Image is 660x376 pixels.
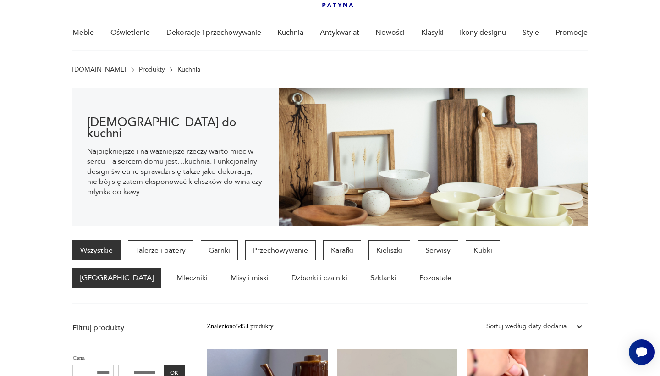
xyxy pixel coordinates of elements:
a: Garnki [201,240,238,260]
a: Kuchnia [277,15,303,50]
a: Szklanki [363,268,404,288]
a: Dekoracje i przechowywanie [166,15,261,50]
a: Wszystkie [72,240,121,260]
h1: [DEMOGRAPHIC_DATA] do kuchni [87,117,264,139]
a: Oświetlenie [110,15,150,50]
a: Przechowywanie [245,240,316,260]
div: Znaleziono 5454 produkty [207,321,273,332]
a: Promocje [555,15,588,50]
a: Karafki [323,240,361,260]
a: Kubki [466,240,500,260]
p: Cena [72,353,185,363]
a: Nowości [375,15,405,50]
a: Kieliszki [368,240,410,260]
div: Sortuj według daty dodania [486,321,566,332]
p: Kuchnia [177,66,200,73]
a: Style [522,15,539,50]
a: Klasyki [421,15,444,50]
a: Meble [72,15,94,50]
a: Mleczniki [169,268,215,288]
a: Misy i miski [223,268,276,288]
p: Filtruj produkty [72,323,185,333]
img: b2f6bfe4a34d2e674d92badc23dc4074.jpg [279,88,588,226]
a: [DOMAIN_NAME] [72,66,126,73]
a: Serwisy [418,240,458,260]
a: Produkty [139,66,165,73]
a: Dzbanki i czajniki [284,268,355,288]
a: Ikony designu [460,15,506,50]
a: Talerze i patery [128,240,193,260]
a: Pozostałe [412,268,459,288]
p: Najpiękniejsze i najważniejsze rzeczy warto mieć w sercu – a sercem domu jest…kuchnia. Funkcjonal... [87,146,264,197]
a: Antykwariat [320,15,359,50]
a: [GEOGRAPHIC_DATA] [72,268,161,288]
iframe: Smartsupp widget button [629,339,654,365]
